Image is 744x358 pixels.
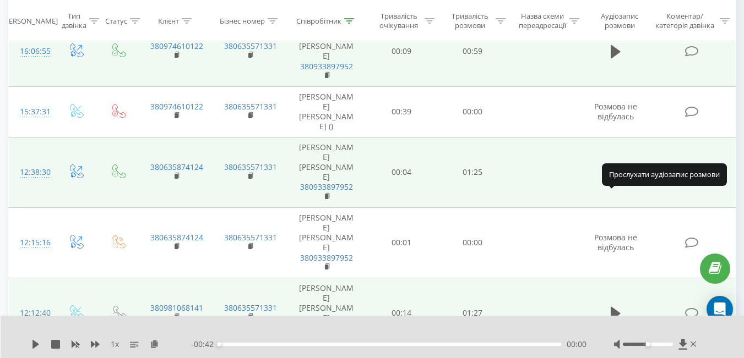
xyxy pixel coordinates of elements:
[2,16,58,25] div: [PERSON_NAME]
[594,232,637,252] span: Розмова не відбулась
[111,339,119,350] span: 1 x
[437,16,508,86] td: 00:59
[20,232,43,254] div: 12:15:16
[20,41,43,62] div: 16:06:55
[224,302,277,313] a: 380635571331
[437,86,508,137] td: 00:00
[300,181,353,192] a: 380933897952
[150,101,203,112] a: 380974610122
[105,16,127,25] div: Статус
[20,101,43,123] div: 15:37:31
[366,278,437,348] td: 00:14
[224,101,277,112] a: 380635571331
[191,339,219,350] span: - 00:42
[366,16,437,86] td: 00:09
[296,16,341,25] div: Співробітник
[224,162,277,172] a: 380635571331
[287,207,366,278] td: [PERSON_NAME] [PERSON_NAME]
[224,232,277,243] a: 380635571331
[287,278,366,348] td: [PERSON_NAME] [PERSON_NAME]
[447,12,493,30] div: Тривалість розмови
[287,137,366,207] td: [PERSON_NAME] [PERSON_NAME]
[300,61,353,71] a: 380933897952
[707,296,733,322] div: Open Intercom Messenger
[62,12,86,30] div: Тип дзвінка
[376,12,422,30] div: Тривалість очікування
[645,342,650,346] div: Accessibility label
[437,207,508,278] td: 00:00
[366,86,437,137] td: 00:39
[158,16,179,25] div: Клієнт
[20,302,43,324] div: 12:12:40
[602,163,727,185] div: Прослухати аудіозапис розмови
[287,86,366,137] td: [PERSON_NAME] [PERSON_NAME] ()
[437,137,508,207] td: 01:25
[366,207,437,278] td: 00:01
[437,278,508,348] td: 01:27
[287,16,366,86] td: [PERSON_NAME] [PERSON_NAME]
[150,41,203,51] a: 380974610122
[300,252,353,263] a: 380933897952
[150,162,203,172] a: 380635874124
[150,302,203,313] a: 380981068141
[653,12,717,30] div: Коментар/категорія дзвінка
[20,162,43,183] div: 12:38:30
[366,137,437,207] td: 00:04
[518,12,567,30] div: Назва схеми переадресації
[220,16,265,25] div: Бізнес номер
[224,41,277,51] a: 380635571331
[150,232,203,243] a: 380635874124
[567,339,586,350] span: 00:00
[592,12,648,30] div: Аудіозапис розмови
[594,101,637,122] span: Розмова не відбулась
[217,342,221,346] div: Accessibility label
